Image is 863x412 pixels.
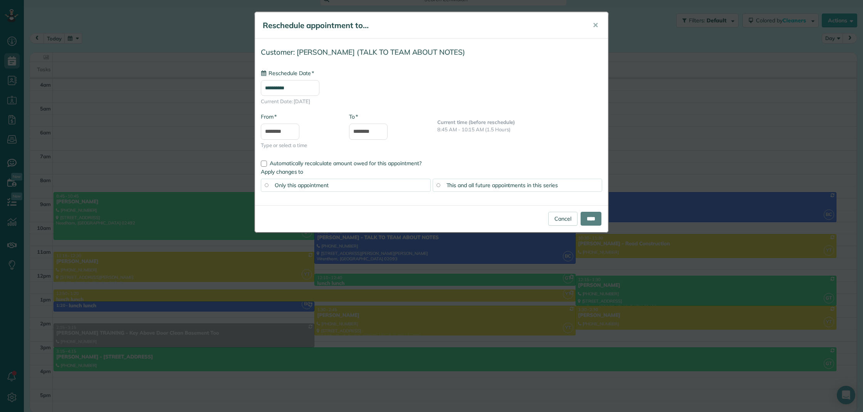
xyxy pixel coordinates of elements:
span: ✕ [593,21,598,30]
span: Only this appointment [275,182,329,189]
input: This and all future appointments in this series [437,183,440,187]
label: To [349,113,358,121]
label: Apply changes to [261,168,602,176]
span: Type or select a time [261,142,337,149]
span: Automatically recalculate amount owed for this appointment? [270,160,421,167]
h5: Reschedule appointment to... [263,20,582,31]
span: Current Date: [DATE] [261,98,602,105]
h4: Customer: [PERSON_NAME] (TALK TO TEAM ABOUT NOTES) [261,48,602,56]
label: Reschedule Date [261,69,314,77]
p: 8:45 AM - 10:15 AM (1.5 Hours) [437,126,602,133]
span: This and all future appointments in this series [447,182,558,189]
b: Current time (before reschedule) [437,119,515,125]
label: From [261,113,277,121]
a: Cancel [548,212,578,226]
input: Only this appointment [265,183,269,187]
